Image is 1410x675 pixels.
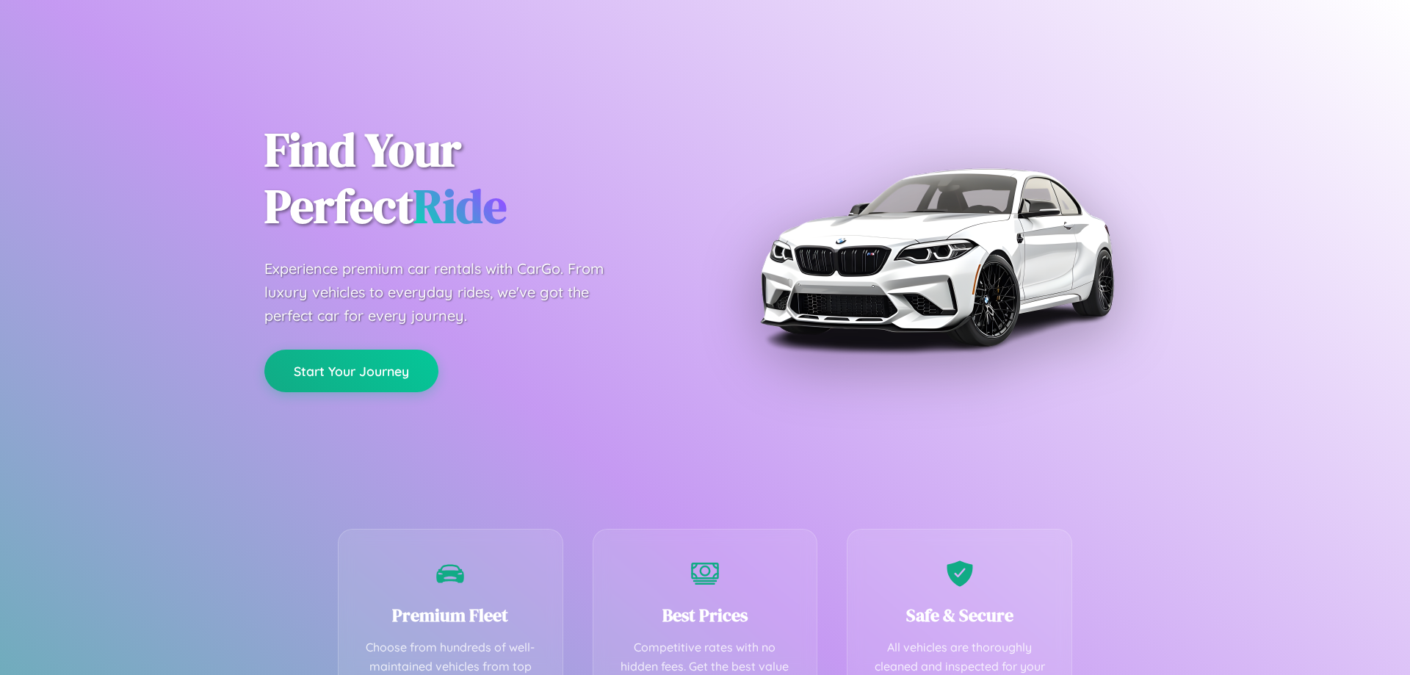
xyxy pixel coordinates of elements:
[869,603,1049,627] h3: Safe & Secure
[264,122,683,235] h1: Find Your Perfect
[264,257,632,328] p: Experience premium car rentals with CarGo. From luxury vehicles to everyday rides, we've got the ...
[361,603,540,627] h3: Premium Fleet
[413,174,507,238] span: Ride
[753,73,1120,441] img: Premium BMW car rental vehicle
[615,603,795,627] h3: Best Prices
[264,350,438,392] button: Start Your Journey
